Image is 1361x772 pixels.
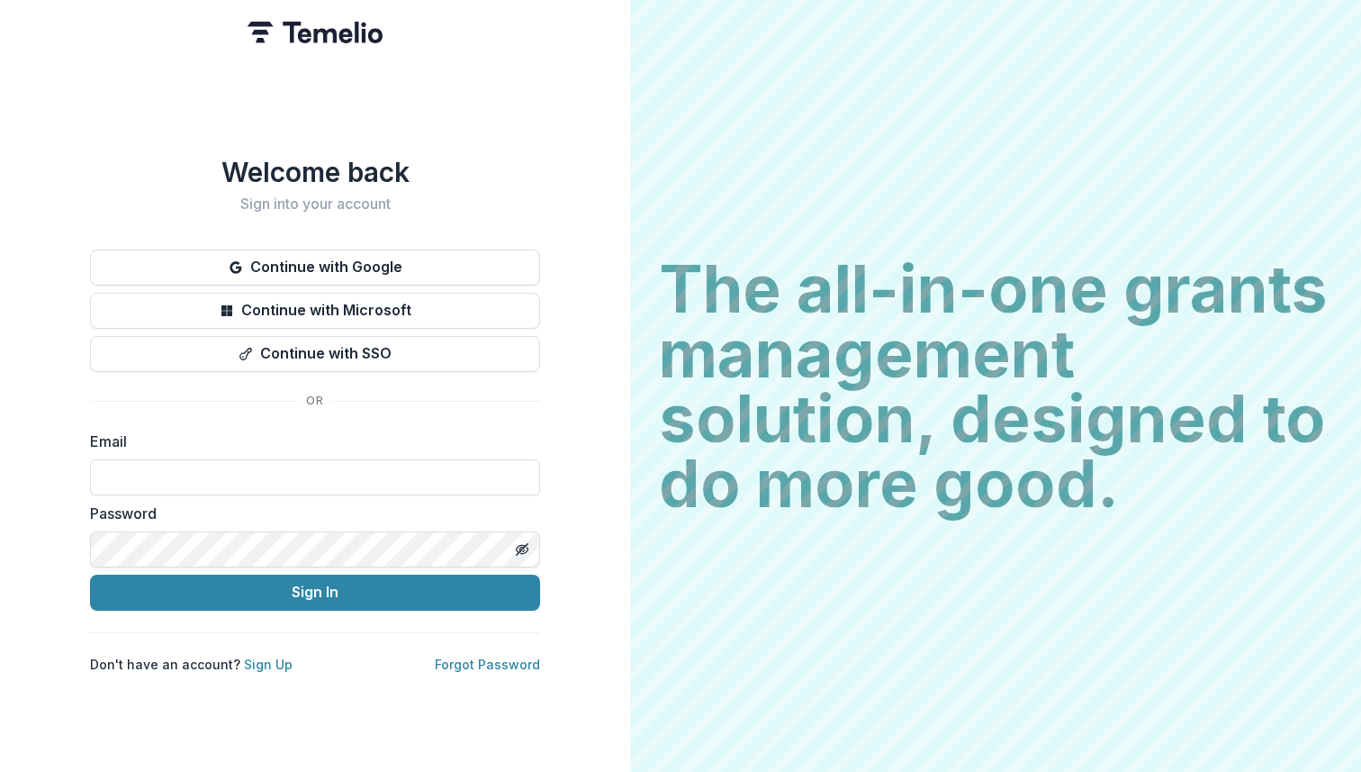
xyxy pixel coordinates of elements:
img: Temelio [248,22,383,43]
a: Forgot Password [435,657,540,672]
h1: Welcome back [90,156,540,188]
a: Sign Up [244,657,293,672]
p: Don't have an account? [90,655,293,674]
button: Continue with SSO [90,336,540,372]
label: Password [90,503,529,524]
button: Toggle password visibility [508,535,536,564]
button: Continue with Google [90,250,540,286]
label: Email [90,431,529,452]
h2: Sign into your account [90,195,540,213]
button: Sign In [90,575,540,611]
button: Continue with Microsoft [90,293,540,329]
